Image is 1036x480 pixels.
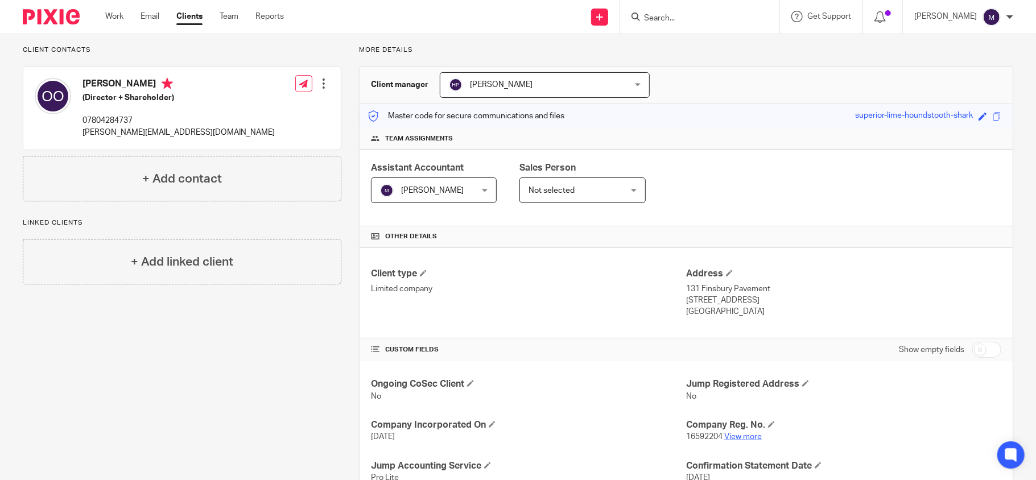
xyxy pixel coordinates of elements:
[141,11,159,22] a: Email
[371,419,686,431] h4: Company Incorporated On
[105,11,123,22] a: Work
[371,268,686,280] h4: Client type
[371,378,686,390] h4: Ongoing CoSec Client
[855,110,973,123] div: superior-lime-houndstooth-shark
[162,78,173,89] i: Primary
[724,433,762,441] a: View more
[142,170,222,188] h4: + Add contact
[686,392,696,400] span: No
[914,11,977,22] p: [PERSON_NAME]
[983,8,1001,26] img: svg%3E
[176,11,203,22] a: Clients
[686,283,1001,295] p: 131 Finsbury Pavement
[371,392,381,400] span: No
[371,283,686,295] p: Limited company
[380,184,394,197] img: svg%3E
[686,268,1001,280] h4: Address
[385,232,437,241] span: Other details
[686,419,1001,431] h4: Company Reg. No.
[519,163,576,172] span: Sales Person
[686,433,723,441] span: 16592204
[255,11,284,22] a: Reports
[220,11,238,22] a: Team
[23,9,80,24] img: Pixie
[359,45,1013,55] p: More details
[449,78,463,92] img: svg%3E
[368,110,564,122] p: Master code for secure communications and files
[401,187,464,195] span: [PERSON_NAME]
[131,253,233,271] h4: + Add linked client
[529,187,575,195] span: Not selected
[385,134,453,143] span: Team assignments
[82,127,275,138] p: [PERSON_NAME][EMAIL_ADDRESS][DOMAIN_NAME]
[371,433,395,441] span: [DATE]
[35,78,71,114] img: svg%3E
[643,14,745,24] input: Search
[82,115,275,126] p: 07804284737
[371,163,464,172] span: Assistant Accountant
[371,79,428,90] h3: Client manager
[686,460,1001,472] h4: Confirmation Statement Date
[807,13,851,20] span: Get Support
[371,345,686,354] h4: CUSTOM FIELDS
[686,306,1001,317] p: [GEOGRAPHIC_DATA]
[686,295,1001,306] p: [STREET_ADDRESS]
[23,45,341,55] p: Client contacts
[899,344,964,355] label: Show empty fields
[82,78,275,92] h4: [PERSON_NAME]
[371,460,686,472] h4: Jump Accounting Service
[23,218,341,227] p: Linked clients
[82,92,275,104] h5: (Director + Shareholder)
[470,81,533,89] span: [PERSON_NAME]
[686,378,1001,390] h4: Jump Registered Address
